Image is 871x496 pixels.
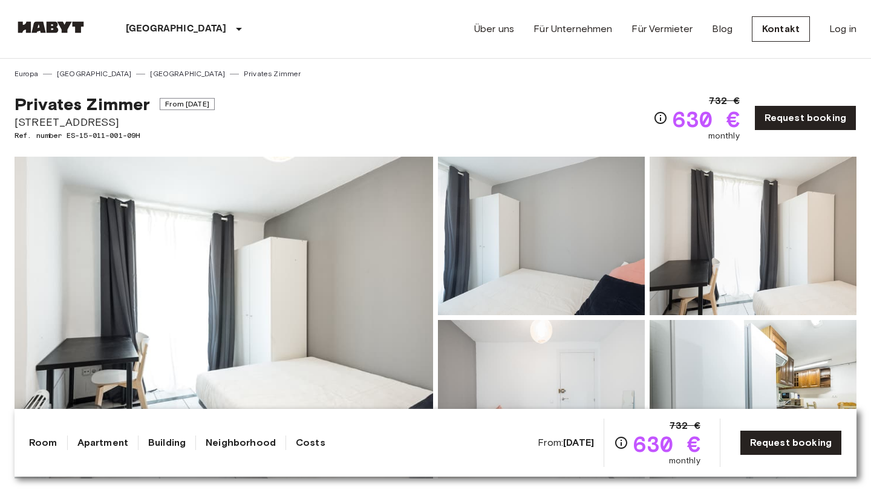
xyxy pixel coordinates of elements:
[653,111,668,125] svg: Check cost overview for full price breakdown. Please note that discounts apply to new joiners onl...
[614,436,628,450] svg: Check cost overview for full price breakdown. Please note that discounts apply to new joiners onl...
[712,22,732,36] a: Blog
[650,157,856,315] img: Picture of unit ES-15-011-001-09H
[206,436,276,450] a: Neighborhood
[752,16,810,42] a: Kontakt
[296,436,325,450] a: Costs
[474,22,514,36] a: Über uns
[669,455,700,467] span: monthly
[631,22,693,36] a: Für Vermieter
[148,436,186,450] a: Building
[754,105,856,131] a: Request booking
[126,22,227,36] p: [GEOGRAPHIC_DATA]
[15,157,433,478] img: Marketing picture of unit ES-15-011-001-09H
[15,21,87,33] img: Habyt
[438,320,645,478] img: Picture of unit ES-15-011-001-09H
[15,94,150,114] span: Privates Zimmer
[160,98,215,110] span: From [DATE]
[709,94,740,108] span: 732 €
[670,419,700,433] span: 732 €
[673,108,740,130] span: 630 €
[77,436,128,450] a: Apartment
[563,437,594,448] b: [DATE]
[150,68,225,79] a: [GEOGRAPHIC_DATA]
[650,320,856,478] img: Picture of unit ES-15-011-001-09H
[533,22,612,36] a: Für Unternehmen
[244,68,301,79] a: Privates Zimmer
[15,68,38,79] a: Europa
[57,68,132,79] a: [GEOGRAPHIC_DATA]
[740,430,842,455] a: Request booking
[633,433,700,455] span: 630 €
[29,436,57,450] a: Room
[438,157,645,315] img: Picture of unit ES-15-011-001-09H
[708,130,740,142] span: monthly
[538,436,594,449] span: From:
[829,22,856,36] a: Log in
[15,130,215,141] span: Ref. number ES-15-011-001-09H
[15,114,215,130] span: [STREET_ADDRESS]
